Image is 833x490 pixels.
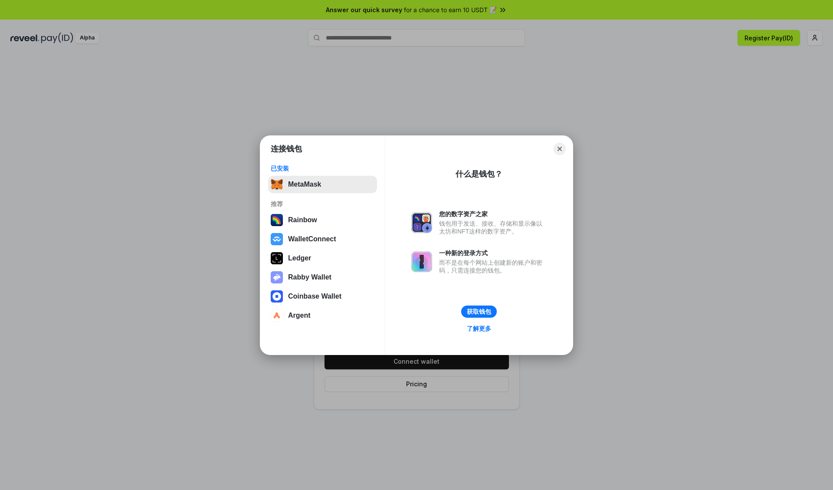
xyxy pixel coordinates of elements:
[288,235,336,243] div: WalletConnect
[271,290,283,303] img: svg+xml,%3Csvg%20width%3D%2228%22%20height%3D%2228%22%20viewBox%3D%220%200%2028%2028%22%20fill%3D...
[467,308,491,316] div: 获取钱包
[462,323,496,334] a: 了解更多
[268,230,377,248] button: WalletConnect
[271,200,374,208] div: 推荐
[288,216,317,224] div: Rainbow
[439,249,547,257] div: 一种新的登录方式
[271,178,283,191] img: svg+xml,%3Csvg%20fill%3D%22none%22%20height%3D%2233%22%20viewBox%3D%220%200%2035%2033%22%20width%...
[271,144,302,154] h1: 连接钱包
[288,181,321,188] div: MetaMask
[268,288,377,305] button: Coinbase Wallet
[288,254,311,262] div: Ledger
[467,325,491,332] div: 了解更多
[439,259,547,274] div: 而不是在每个网站上创建新的账户和密码，只需连接您的钱包。
[461,306,497,318] button: 获取钱包
[439,220,547,235] div: 钱包用于发送、接收、存储和显示像以太坊和NFT这样的数字资产。
[268,176,377,193] button: MetaMask
[288,312,311,319] div: Argent
[268,211,377,229] button: Rainbow
[288,273,331,281] div: Rabby Wallet
[411,251,432,272] img: svg+xml,%3Csvg%20xmlns%3D%22http%3A%2F%2Fwww.w3.org%2F2000%2Fsvg%22%20fill%3D%22none%22%20viewBox...
[268,269,377,286] button: Rabby Wallet
[288,293,341,300] div: Coinbase Wallet
[271,214,283,226] img: svg+xml,%3Csvg%20width%3D%22120%22%20height%3D%22120%22%20viewBox%3D%220%200%20120%20120%22%20fil...
[268,307,377,324] button: Argent
[271,252,283,264] img: svg+xml,%3Csvg%20xmlns%3D%22http%3A%2F%2Fwww.w3.org%2F2000%2Fsvg%22%20width%3D%2228%22%20height%3...
[456,169,502,179] div: 什么是钱包？
[271,233,283,245] img: svg+xml,%3Csvg%20width%3D%2228%22%20height%3D%2228%22%20viewBox%3D%220%200%2028%2028%22%20fill%3D...
[271,309,283,322] img: svg+xml,%3Csvg%20width%3D%2228%22%20height%3D%2228%22%20viewBox%3D%220%200%2028%2028%22%20fill%3D...
[411,212,432,233] img: svg+xml,%3Csvg%20xmlns%3D%22http%3A%2F%2Fwww.w3.org%2F2000%2Fsvg%22%20fill%3D%22none%22%20viewBox...
[554,143,566,155] button: Close
[439,210,547,218] div: 您的数字资产之家
[271,271,283,283] img: svg+xml,%3Csvg%20xmlns%3D%22http%3A%2F%2Fwww.w3.org%2F2000%2Fsvg%22%20fill%3D%22none%22%20viewBox...
[268,250,377,267] button: Ledger
[271,164,374,172] div: 已安装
